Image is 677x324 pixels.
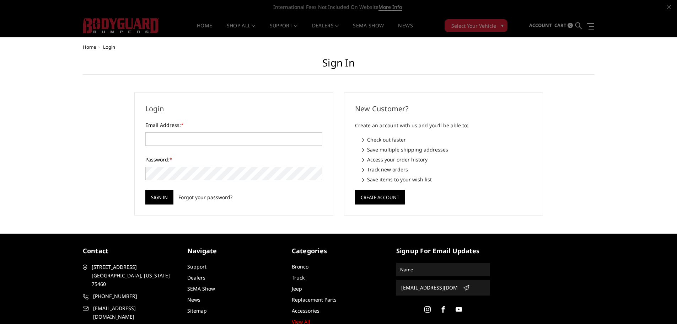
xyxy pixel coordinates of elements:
[292,285,302,292] a: Jeep
[270,23,298,37] a: Support
[83,246,177,256] h5: contact
[529,16,552,35] a: Account
[145,121,322,129] label: Email Address:
[353,23,384,37] a: SEMA Show
[187,263,206,270] a: Support
[362,146,532,153] li: Save multiple shipping addresses
[529,22,552,28] span: Account
[93,304,176,321] span: [EMAIL_ADDRESS][DOMAIN_NAME]
[187,246,281,256] h5: Navigate
[378,4,402,11] a: More Info
[145,190,173,205] input: Sign in
[83,304,177,321] a: [EMAIL_ADDRESS][DOMAIN_NAME]
[292,263,308,270] a: Bronco
[178,193,232,201] a: Forgot your password?
[83,18,159,33] img: BODYGUARD BUMPERS
[355,103,532,114] h2: New Customer?
[187,285,215,292] a: SEMA Show
[398,23,413,37] a: News
[362,136,532,143] li: Check out faster
[362,166,532,173] li: Track new orders
[83,44,96,50] a: Home
[187,274,205,281] a: Dealers
[292,246,386,256] h5: Categories
[362,156,532,163] li: Access your order history
[568,23,573,28] span: 0
[554,16,573,35] a: Cart 0
[355,193,405,200] a: Create Account
[292,296,337,303] a: Replacement Parts
[83,57,595,75] h1: Sign in
[92,263,174,288] span: [STREET_ADDRESS] [GEOGRAPHIC_DATA], [US_STATE] 75460
[312,23,339,37] a: Dealers
[396,246,490,256] h5: signup for email updates
[451,22,496,30] span: Select Your Vehicle
[397,264,489,275] input: Name
[197,23,212,37] a: Home
[355,121,532,130] p: Create an account with us and you'll be able to:
[145,103,322,114] h2: Login
[292,274,305,281] a: Truck
[83,292,177,301] a: [PHONE_NUMBER]
[187,307,207,314] a: Sitemap
[445,19,507,32] button: Select Your Vehicle
[501,22,504,29] span: ▾
[93,292,176,301] span: [PHONE_NUMBER]
[187,296,200,303] a: News
[103,44,115,50] span: Login
[554,22,566,28] span: Cart
[145,156,322,163] label: Password:
[227,23,256,37] a: shop all
[398,282,460,293] input: Email
[362,176,532,183] li: Save items to your wish list
[292,307,319,314] a: Accessories
[355,190,405,205] button: Create Account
